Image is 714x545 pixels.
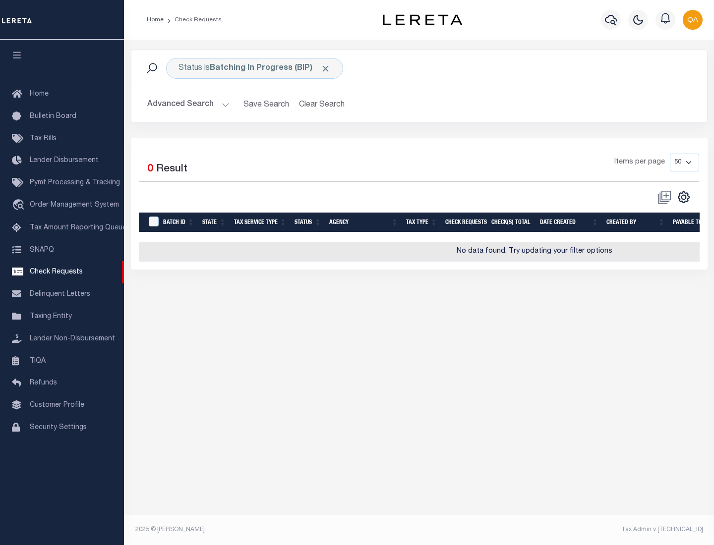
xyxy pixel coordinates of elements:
span: Bulletin Board [30,113,76,120]
span: Click to Remove [320,63,331,74]
th: Tax Type: activate to sort column ascending [402,213,441,233]
img: svg+xml;base64,PHN2ZyB4bWxucz0iaHR0cDovL3d3dy53My5vcmcvMjAwMC9zdmciIHBvaW50ZXItZXZlbnRzPSJub25lIi... [683,10,703,30]
span: Pymt Processing & Tracking [30,179,120,186]
th: Created By: activate to sort column ascending [602,213,669,233]
th: Date Created: activate to sort column ascending [536,213,602,233]
th: Batch Id: activate to sort column ascending [159,213,198,233]
span: Delinquent Letters [30,291,90,298]
button: Advanced Search [147,95,230,114]
span: 0 [147,164,153,174]
b: Batching In Progress (BIP) [210,64,331,72]
div: 2025 © [PERSON_NAME]. [128,525,419,534]
th: Check(s) Total [487,213,536,233]
li: Check Requests [164,15,222,24]
span: Taxing Entity [30,313,72,320]
span: SNAPQ [30,246,54,253]
th: Tax Service Type: activate to sort column ascending [230,213,291,233]
span: Check Requests [30,269,83,275]
span: Refunds [30,380,57,386]
button: Save Search [238,95,295,114]
span: Order Management System [30,202,119,209]
label: Result [156,162,187,177]
th: Agency: activate to sort column ascending [325,213,402,233]
span: Customer Profile [30,402,84,409]
span: TIQA [30,357,46,364]
span: Home [30,91,49,98]
th: Status: activate to sort column ascending [291,213,325,233]
i: travel_explore [12,199,28,212]
span: Tax Amount Reporting Queue [30,224,126,231]
div: Tax Admin v.[TECHNICAL_ID] [426,525,703,534]
div: Status is [166,58,343,79]
span: Lender Non-Disbursement [30,335,115,342]
span: Tax Bills [30,135,57,142]
button: Clear Search [295,95,349,114]
th: State: activate to sort column ascending [198,213,230,233]
span: Security Settings [30,424,87,431]
th: Check Requests [441,213,487,233]
a: Home [147,17,164,23]
span: Lender Disbursement [30,157,99,164]
span: Items per page [614,157,665,168]
img: logo-dark.svg [383,14,462,25]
